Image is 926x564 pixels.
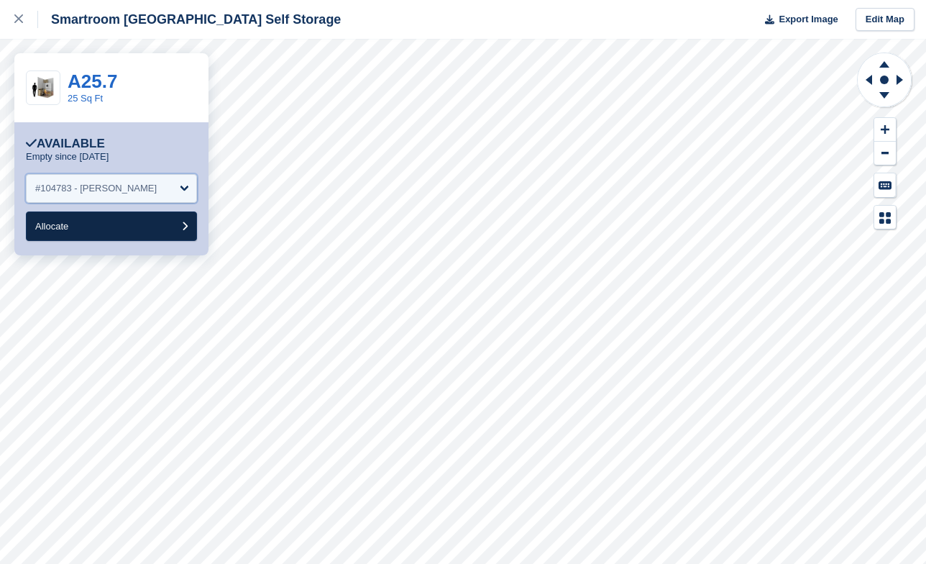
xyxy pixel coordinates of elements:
[874,118,896,142] button: Zoom In
[756,8,838,32] button: Export Image
[856,8,914,32] a: Edit Map
[874,142,896,165] button: Zoom Out
[35,221,68,232] span: Allocate
[26,151,109,163] p: Empty since [DATE]
[68,93,103,104] a: 25 Sq Ft
[874,173,896,197] button: Keyboard Shortcuts
[874,206,896,229] button: Map Legend
[35,181,157,196] div: #104783 - [PERSON_NAME]
[68,70,117,92] a: A25.7
[26,137,105,151] div: Available
[27,76,60,101] img: 25-sqft-unit.jpg
[38,11,341,28] div: Smartroom [GEOGRAPHIC_DATA] Self Storage
[26,211,197,241] button: Allocate
[779,12,838,27] span: Export Image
